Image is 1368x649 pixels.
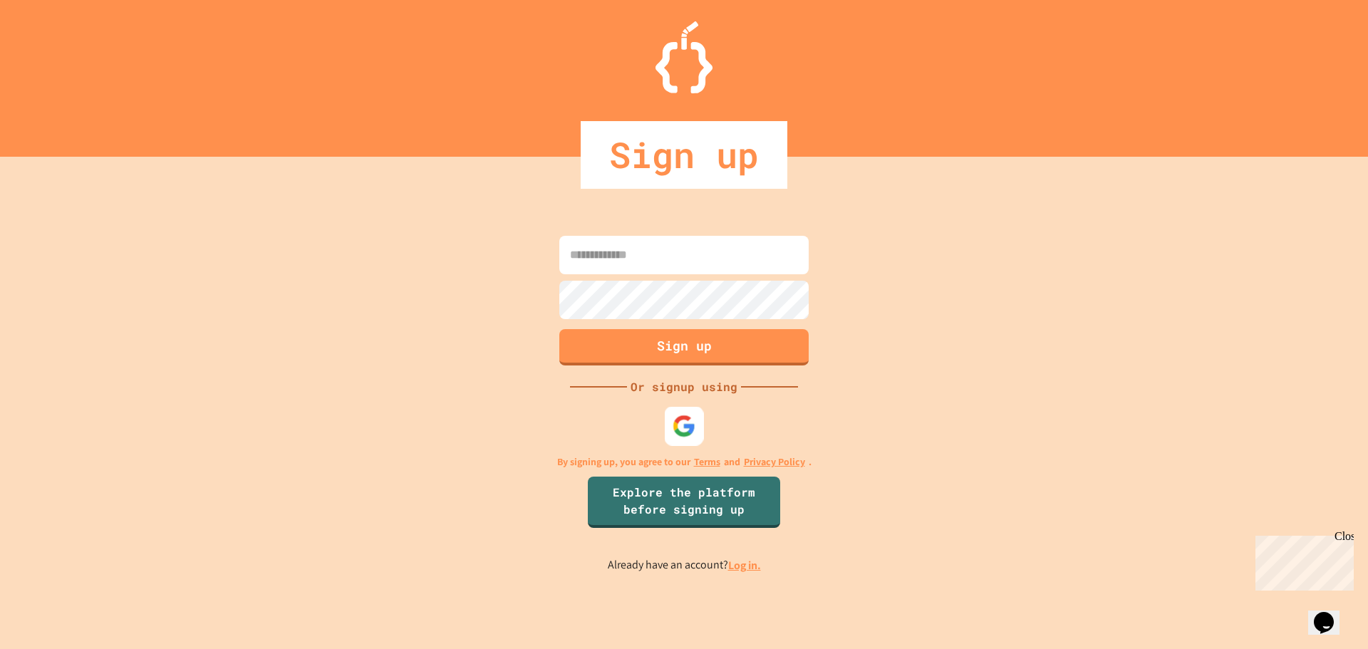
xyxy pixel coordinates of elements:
div: Or signup using [627,378,741,395]
img: google-icon.svg [673,414,696,437]
div: Chat with us now!Close [6,6,98,90]
iframe: chat widget [1250,530,1354,591]
button: Sign up [559,329,809,365]
div: Sign up [581,121,787,189]
iframe: chat widget [1308,592,1354,635]
img: Logo.svg [655,21,712,93]
a: Terms [694,455,720,469]
a: Explore the platform before signing up [588,477,780,528]
a: Log in. [728,558,761,573]
p: Already have an account? [608,556,761,574]
a: Privacy Policy [744,455,805,469]
p: By signing up, you agree to our and . [557,455,812,469]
